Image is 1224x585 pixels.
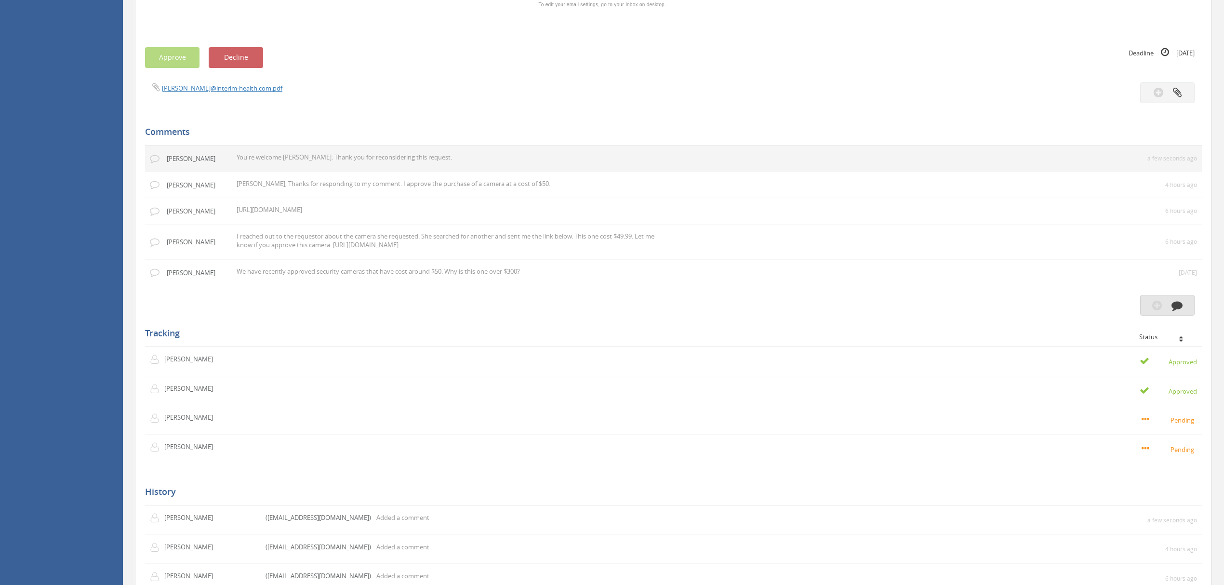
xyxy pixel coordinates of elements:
small: Pending [1142,444,1197,454]
p: ([EMAIL_ADDRESS][DOMAIN_NAME]) [266,513,371,522]
h5: History [145,487,1195,497]
small: Deadline [DATE] [1129,47,1195,58]
small: 6 hours ago [1165,238,1197,246]
img: user-icon.png [150,442,164,452]
p: [PERSON_NAME] [167,181,222,190]
p: [PERSON_NAME] [167,238,222,247]
small: [DATE] [1179,268,1197,277]
img: user-icon.png [150,413,164,423]
p: I reached out to the requestor about the camera she requested. She searched for another and sent ... [237,232,670,250]
h5: Comments [145,127,1195,137]
img: user-icon.png [150,384,164,394]
small: 6 hours ago [1165,207,1197,215]
p: ([EMAIL_ADDRESS][DOMAIN_NAME]) [266,572,371,581]
img: user-icon.png [150,355,164,364]
p: Added a comment [376,543,429,552]
small: 4 hours ago [1165,181,1197,189]
small: Pending [1142,414,1197,425]
p: [PERSON_NAME] [167,207,222,216]
img: user-icon.png [150,513,164,523]
p: https://a.co/d/3lgpTWY [237,205,670,214]
small: a few seconds ago [1147,154,1197,162]
p: [PERSON_NAME] [167,268,222,278]
a: [PERSON_NAME]@interim-health.com.pdf [162,84,282,93]
p: [PERSON_NAME] [164,413,220,422]
p: [PERSON_NAME] [164,572,220,581]
p: [PERSON_NAME] [164,513,220,522]
p: [PERSON_NAME] [164,355,220,364]
small: 4 hours ago [1165,545,1197,553]
h5: Tracking [145,329,1195,338]
p: [PERSON_NAME] [164,384,220,393]
p: You're welcome Meg. Thank you for reconsidering this request. [237,153,670,162]
small: Approved [1140,356,1197,367]
small: a few seconds ago [1147,516,1197,524]
p: Added a comment [376,513,429,522]
div: Status [1139,333,1195,340]
p: ([EMAIL_ADDRESS][DOMAIN_NAME]) [266,543,371,552]
p: Meg, Thanks for responding to my comment. I approve the purchase of a camera at a cost of $50. [237,179,670,188]
button: Decline [209,47,263,68]
p: [PERSON_NAME] [164,543,220,552]
small: Approved [1140,386,1197,396]
img: user-icon.png [150,543,164,552]
small: 6 hours ago [1165,574,1197,583]
span: To edit your email settings, go to your Inbox on desktop. [539,2,666,7]
p: [PERSON_NAME] [167,154,222,163]
img: user-icon.png [150,572,164,582]
button: Approve [145,47,200,68]
p: We have recently approved security cameras that have cost around $50. Why is this one over $300? [237,267,670,276]
p: [PERSON_NAME] [164,442,220,452]
p: Added a comment [376,572,429,581]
